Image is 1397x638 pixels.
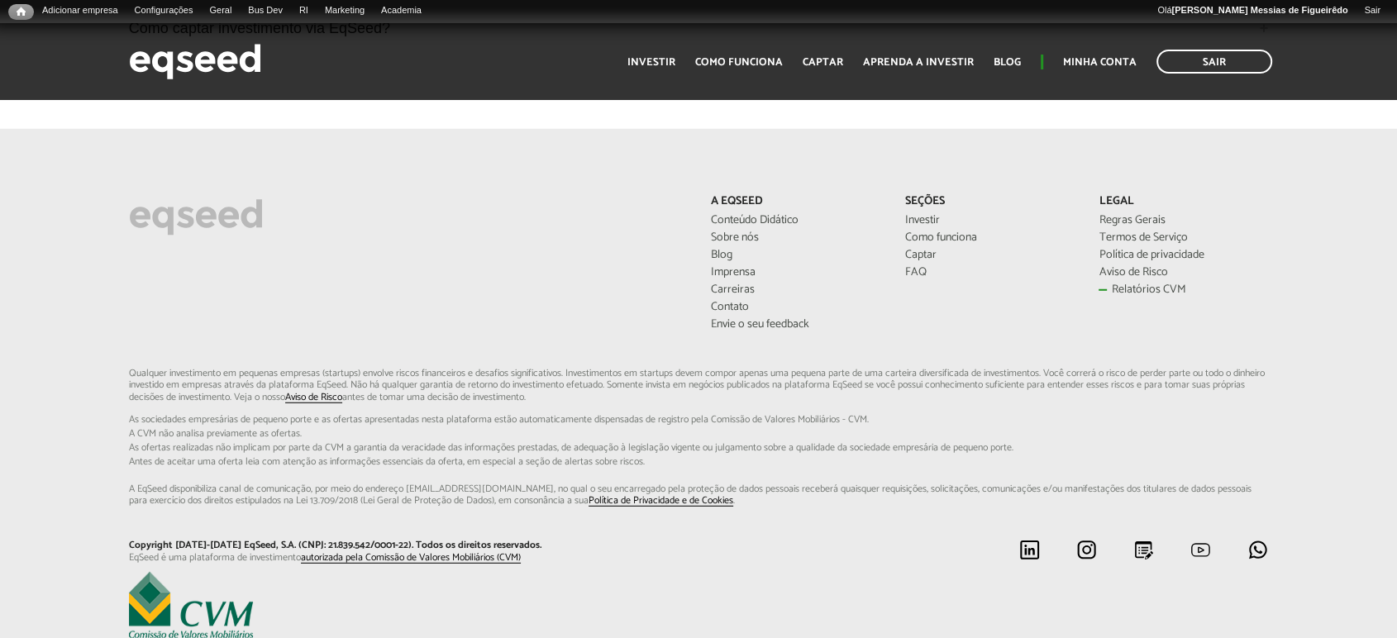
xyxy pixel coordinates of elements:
[905,250,1075,261] a: Captar
[1099,267,1268,279] a: Aviso de Risco
[1356,4,1389,17] a: Sair
[1149,4,1356,17] a: Olá[PERSON_NAME] Messias de Figueirêdo
[1190,540,1211,560] img: youtube.svg
[240,4,291,17] a: Bus Dev
[1247,540,1268,560] img: whatsapp.svg
[627,57,675,68] a: Investir
[905,267,1075,279] a: FAQ
[905,232,1075,244] a: Como funciona
[17,6,26,17] span: Início
[373,4,430,17] a: Academia
[1076,540,1097,560] img: instagram.svg
[695,57,783,68] a: Como funciona
[1171,5,1347,15] strong: [PERSON_NAME] Messias de Figueirêdo
[863,57,974,68] a: Aprenda a investir
[317,4,373,17] a: Marketing
[129,443,1268,453] span: As ofertas realizadas não implicam por parte da CVM a garantia da veracidade das informações p...
[1063,57,1137,68] a: Minha conta
[129,415,1268,425] span: As sociedades empresárias de pequeno porte e as ofertas apresentadas nesta plataforma estão aut...
[301,553,521,564] a: autorizada pela Comissão de Valores Mobiliários (CVM)
[1019,540,1040,560] img: linkedin.svg
[1099,250,1268,261] a: Política de privacidade
[129,368,1268,507] p: Qualquer investimento em pequenas empresas (startups) envolve riscos financeiros e desafios signi...
[285,393,342,403] a: Aviso de Risco
[8,4,34,20] a: Início
[1133,540,1154,560] img: blog.svg
[129,457,1268,467] span: Antes de aceitar uma oferta leia com atenção as informações essenciais da oferta, em especial...
[803,57,843,68] a: Captar
[34,4,126,17] a: Adicionar empresa
[905,215,1075,226] a: Investir
[129,552,686,564] p: EqSeed é uma plataforma de investimento
[1099,195,1268,209] p: Legal
[129,572,253,638] img: EqSeed é uma plataforma de investimento autorizada pela Comissão de Valores Mobiliários (CVM)
[201,4,240,17] a: Geral
[905,195,1075,209] p: Seções
[711,215,880,226] a: Conteúdo Didático
[1099,215,1268,226] a: Regras Gerais
[129,429,1268,439] span: A CVM não analisa previamente as ofertas.
[1099,232,1268,244] a: Termos de Serviço
[994,57,1021,68] a: Blog
[711,319,880,331] a: Envie o seu feedback
[711,232,880,244] a: Sobre nós
[711,195,880,209] p: A EqSeed
[1156,50,1272,74] a: Sair
[711,302,880,313] a: Contato
[711,267,880,279] a: Imprensa
[129,195,263,240] img: EqSeed Logo
[126,4,202,17] a: Configurações
[711,284,880,296] a: Carreiras
[711,250,880,261] a: Blog
[291,4,317,17] a: RI
[129,540,686,551] p: Copyright [DATE]-[DATE] EqSeed, S.A. (CNPJ: 21.839.542/0001-22). Todos os direitos reservados.
[1099,284,1268,296] a: Relatórios CVM
[589,496,733,507] a: Política de Privacidade e de Cookies
[129,40,261,83] img: EqSeed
